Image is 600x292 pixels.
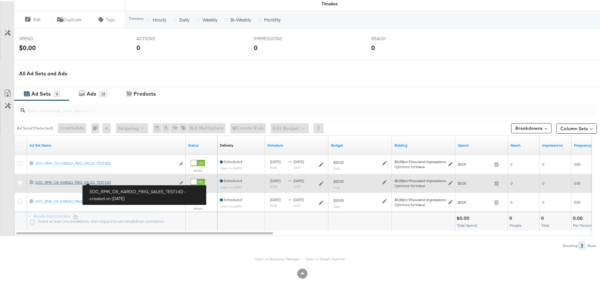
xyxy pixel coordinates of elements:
[333,165,340,169] sub: Daily
[220,142,233,147] div: Delivery
[394,182,446,187] div: Optimize for
[293,202,300,206] sub: 23:59
[458,161,492,165] span: $0.00
[305,255,346,260] a: Open in Graph Explorer
[458,199,492,203] span: $0.00
[542,142,569,147] a: The number of times your ad was served. On mobile apps an ad is counted as served the first time ...
[394,177,403,182] em: $0.00
[333,197,344,202] div: $20.00
[394,201,446,206] div: Optimize for
[230,15,251,22] span: Bi-Weekly
[191,186,205,190] label: Active
[106,16,115,22] span: Tags
[188,142,215,147] a: Shows the current state of your Ad Set.
[19,42,36,51] div: $0.00
[17,124,53,130] div: Ad Sets ( 0 Selected)
[51,15,88,22] button: Duplicate
[511,199,512,203] span: 0
[191,205,205,209] label: Active
[35,160,176,165] div: SOC_RMK_O5_KARGO_FBIG_SALES_TEST60D
[394,196,446,201] span: per
[562,242,578,247] div: Showing:
[293,164,300,168] sub: 23:59
[63,16,82,22] span: Duplicate
[88,15,125,22] button: Tags
[409,196,446,201] em: Thousand Impressions
[394,163,446,168] div: Optimize for
[415,201,425,206] em: Value
[556,122,597,132] button: Column Sets
[542,199,544,203] span: 0
[511,142,537,147] a: The number of people your ad was served to.
[14,15,51,22] button: Edit
[255,255,300,260] a: Open in Business Manager
[221,203,242,207] sub: starts on [DATE]
[220,196,242,201] span: Scheduled
[99,90,107,96] div: 12
[394,177,446,182] span: per
[371,35,419,41] span: REACH
[91,122,102,132] div: 0
[254,42,258,51] div: 0
[35,198,176,203] div: SOC_RMK_O5_KARGO_FBIG_SALES_CONTROL30D
[270,183,277,187] sub: 00:00
[293,177,304,182] span: [DATE]
[221,165,242,169] sub: starts on [DATE]
[129,15,144,20] div: Timeline:
[457,214,471,220] div: $0.00
[270,164,277,168] sub: 00:00
[573,214,584,220] div: 0.00
[35,198,176,204] a: SOC_RMK_O5_KARGO_FBIG_SALES_CONTROL30D
[35,179,176,184] div: SOC_RMK_O5_KARGO_FBIG_SALES_TEST14D
[458,142,505,147] a: The total amount spent to date.
[221,184,242,188] sub: starts on [DATE]
[31,89,51,96] div: Ad Sets
[293,196,304,201] span: [DATE]
[574,199,580,203] span: 0.00
[573,222,592,226] span: Per Person
[136,35,184,41] span: ACTIONS
[510,222,522,226] span: People
[511,180,512,184] span: 0
[574,161,580,165] span: 0.00
[25,100,544,113] input: Search Ad Set Name, ID or Objective
[409,158,446,163] em: Thousand Impressions
[394,158,446,163] span: per
[191,167,205,171] label: Active
[394,158,403,163] em: $0.00
[578,240,585,248] div: 3
[394,142,453,147] a: Shows your bid and optimisation settings for this Ad Set.
[35,160,176,166] a: SOC_RMK_O5_KARGO_FBIG_SALES_TEST60D
[153,15,166,22] span: Hourly
[19,35,67,41] span: SPEND
[136,42,140,51] div: 0
[33,16,41,22] span: Edit
[457,222,477,226] span: Total Spend
[333,203,340,207] sub: Daily
[264,15,280,22] span: Monthly
[267,142,326,147] a: Shows when your Ad Set is scheduled to deliver.
[458,180,492,184] span: $0.00
[254,35,301,41] span: IMPRESSIONS
[541,222,549,226] span: Total
[270,196,280,201] span: [DATE]
[415,182,425,187] em: Value
[270,158,280,163] span: [DATE]
[541,214,546,220] div: 0
[220,177,242,182] span: Scheduled
[409,177,446,182] em: Thousand Impressions
[333,178,344,183] div: $20.00
[511,161,512,165] span: 0
[270,177,280,182] span: [DATE]
[134,89,156,96] div: Products
[574,180,580,184] span: 0.00
[54,90,60,96] div: 3
[511,122,551,132] button: Breakdowns
[179,15,189,22] span: Daily
[202,15,217,22] span: Weekly
[542,161,544,165] span: 0
[331,142,389,147] a: Shows the current budget of Ad Set.
[333,159,344,164] div: $20.00
[415,163,425,168] em: Value
[371,42,375,51] div: 0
